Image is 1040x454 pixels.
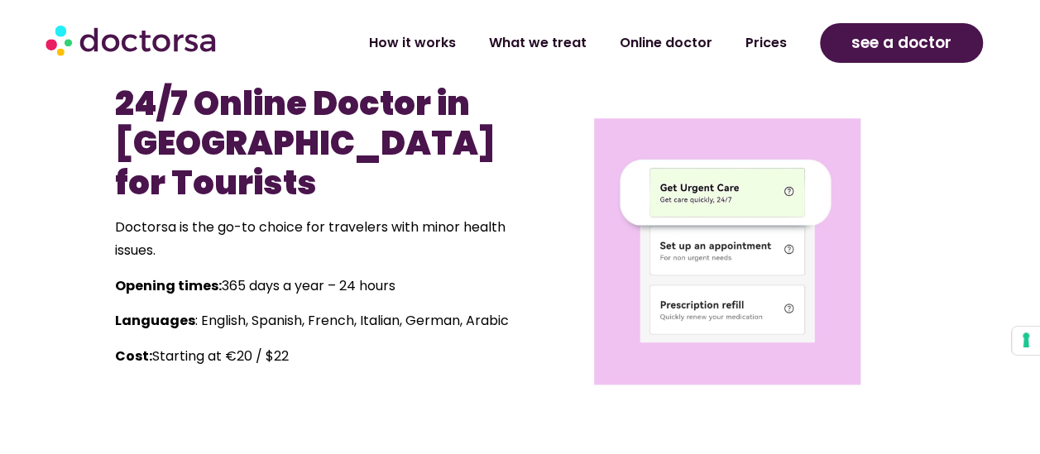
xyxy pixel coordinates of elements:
img: Part of the Doctorsa intake form. The user can choose to see an online doctor urgently or schedul... [594,118,860,385]
p: 365 days a year – 24 hours [115,275,512,298]
a: Online doctor [603,24,729,62]
b: 24/7 Online Doctor in [GEOGRAPHIC_DATA] for Tourists [115,80,496,206]
a: What we treat [472,24,603,62]
a: see a doctor [820,23,983,63]
p: Doctorsa is the go-to choice for travelers with minor health issues. [115,216,512,262]
p: Starting at €20 / $22 [115,345,512,368]
nav: Menu [280,24,803,62]
b: Opening times: [115,276,222,295]
a: How it works [352,24,472,62]
p: : English, Spanish, French, Italian, German, Arabic [115,309,512,332]
b: Cost: [115,346,152,366]
span: see a doctor [851,30,951,56]
b: Languages [115,311,195,330]
a: Prices [729,24,803,62]
button: Your consent preferences for tracking technologies [1012,327,1040,355]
